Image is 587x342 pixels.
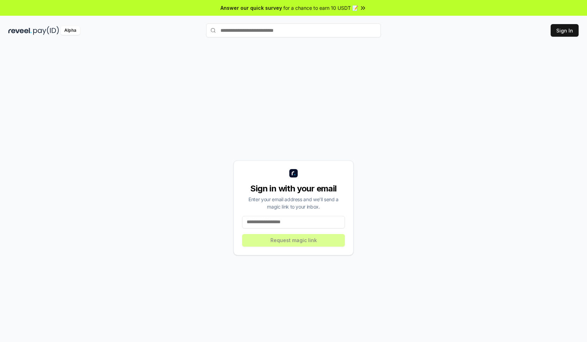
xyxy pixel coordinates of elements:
[33,26,59,35] img: pay_id
[242,196,345,210] div: Enter your email address and we’ll send a magic link to your inbox.
[242,183,345,194] div: Sign in with your email
[283,4,358,12] span: for a chance to earn 10 USDT 📝
[220,4,282,12] span: Answer our quick survey
[8,26,32,35] img: reveel_dark
[551,24,579,37] button: Sign In
[289,169,298,177] img: logo_small
[60,26,80,35] div: Alpha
